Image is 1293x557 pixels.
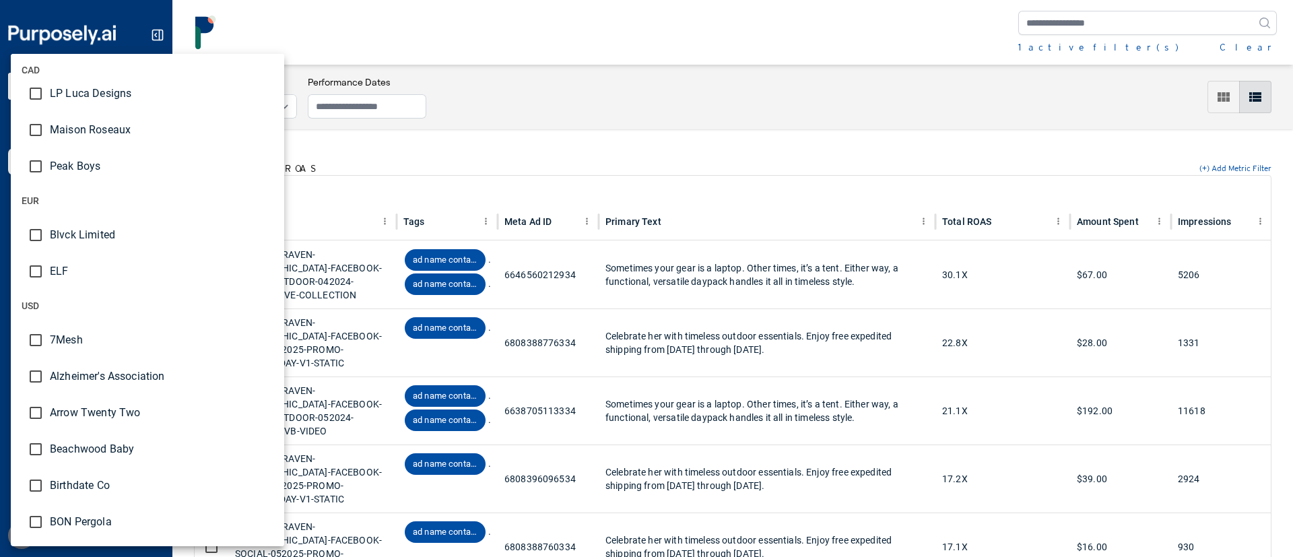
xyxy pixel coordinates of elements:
li: USD [11,290,284,322]
span: LP Luca Designs [50,86,273,102]
span: Birthdate Co [50,478,273,494]
span: 7Mesh [50,332,273,348]
span: ELF [50,263,273,280]
span: Arrow Twenty Two [50,405,273,421]
span: Beachwood Baby [50,441,273,457]
span: Blvck Limited [50,227,273,243]
li: EUR [11,185,284,217]
span: Alzheimer's Association [50,368,273,385]
span: Maison Roseaux [50,122,273,138]
li: CAD [11,54,284,86]
span: Peak Boys [50,158,273,174]
span: BON Pergola [50,514,273,530]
